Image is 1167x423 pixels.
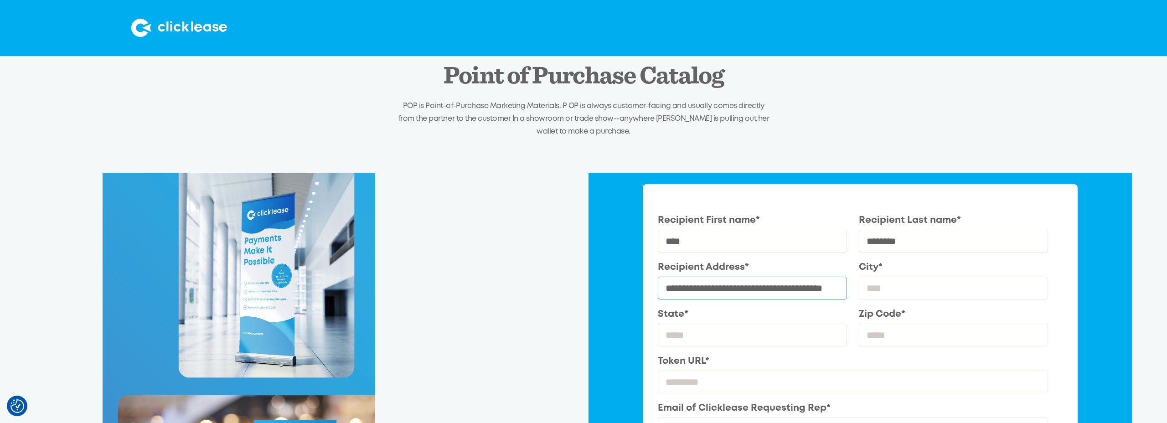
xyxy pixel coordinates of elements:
[10,399,24,413] button: Consent Preferences
[658,261,847,274] label: Recipient Address*
[444,63,724,90] h2: Point of Purchase Catalog
[658,308,847,321] label: State*
[658,355,1048,368] label: Token URL*
[859,261,1048,274] label: City*
[394,100,773,138] p: POP is Point-of-Purchase Marketing Materials. P OP is always customer-facing and usually comes di...
[658,402,1048,415] label: Email of Clicklease Requesting Rep*
[859,308,1048,321] label: Zip Code*
[10,399,24,413] img: Revisit consent button
[658,214,847,227] label: Recipient First name*
[859,214,1048,227] label: Recipient Last name*
[131,19,227,37] img: Clicklease logo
